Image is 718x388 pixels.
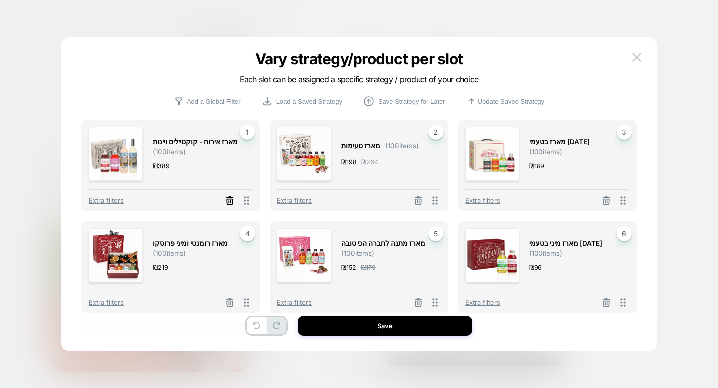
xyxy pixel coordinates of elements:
button: מתנות [172,70,197,81]
span: Extra filters [465,298,500,306]
a: מתנות [176,72,193,79]
button: Load a Saved Strategy [259,95,345,107]
a: Signatures [40,124,85,169]
img: 63be89bff349131486b9be55afbb8fd3.jpg [465,228,519,282]
a: מארז בהרכבה עצמית [70,40,143,49]
button: Save [298,316,472,336]
a: נשנושים, כוסות ואביזרי בר [121,103,193,111]
img: 8682e4c139c4ee34ccba1d26a43f5b0d.jpg [465,127,519,181]
p: Load a Saved Strategy [276,98,342,105]
span: Extra filters [465,196,500,204]
span: ₪ 189 [529,161,544,171]
button: מהדורת Signatures [134,49,197,60]
span: מארז מיני בטעמי [DATE] [529,238,602,249]
a: מתנות [158,166,177,186]
span: ₪ 198 [341,157,357,167]
span: ( 100 items) [529,249,562,257]
span: ₪ 152 [341,262,356,273]
span: מארז טעימות [341,140,380,152]
button: יינות ואלכוהול [150,91,197,102]
a: מארזים [173,61,193,69]
span: ( 100 items) [529,148,562,156]
button: מארזים [169,60,197,70]
a: הכי נמכרים [99,166,132,186]
span: ( 100 items) [385,142,419,150]
button: Update Saved Strategy [463,96,547,107]
span: מארז בטעמי [DATE] [529,136,590,148]
a: קוקטיילים [166,82,193,90]
span: ₪ 96 [529,262,542,273]
span: מארז מתנה לחברה הכי טובה [341,238,425,249]
p: Save Strategy for Later [378,98,445,105]
a: Signatures [44,166,82,186]
a: מתנות לעובדים [146,112,197,122]
img: 1_93da321e-9ef7-44fc-a4c6-d9553340dfe9.jpg [277,228,331,282]
span: 5 [428,226,443,241]
span: 2 [428,125,443,140]
button: נשנושים, כוסות ואביזרי בר [117,102,197,112]
a: מהדורת Signatures [138,51,193,58]
a: מתנות [145,124,190,169]
a: BEST SELLERS [143,40,197,49]
a: [DATE] [123,112,146,122]
img: 6-_-_-_1.jpg [277,127,331,181]
span: Each slot can be assigned a specific strategy / product of your choice [240,74,479,84]
a: יינות ואלכוהול [154,93,193,100]
span: ₪ 179 [361,262,376,273]
a: הכי נמכרים [93,124,138,169]
p: Vary strategy/product per slot [171,50,547,68]
span: ₪ 264 [361,157,378,167]
button: Cart [167,24,186,40]
button: Save Strategy for Later [360,95,448,108]
p: Update Saved Strategy [478,98,544,105]
span: ( 100 items) [341,249,374,257]
button: קוקטיילים [162,81,197,91]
